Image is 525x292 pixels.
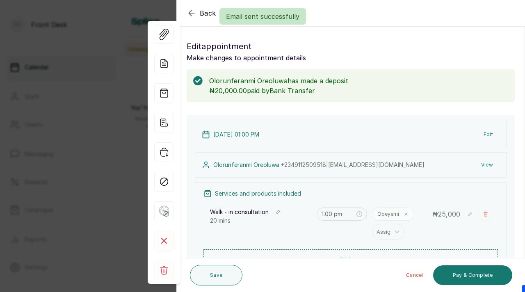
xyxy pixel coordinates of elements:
[203,249,498,270] button: Add new
[209,86,508,96] p: ₦20,000.00 paid by Bank Transfer
[187,53,515,63] p: Make changes to appointment details
[281,161,425,168] span: +234 9112509518 | [EMAIL_ADDRESS][DOMAIN_NAME]
[215,189,301,198] p: Services and products included
[433,265,512,285] button: Pay & Complete
[377,211,399,217] p: Opeyemi
[209,76,508,86] p: Olorunferanmi Oreoluwa has made a deposit
[432,209,460,219] p: ₦
[210,217,312,225] p: 20 mins
[190,265,242,285] button: Save
[438,210,460,218] span: 25,000
[213,130,259,139] p: [DATE] 01:00 PM
[187,40,251,53] span: Edit appointment
[322,210,355,219] input: Select time
[477,127,500,142] button: Edit
[399,265,430,285] button: Cancel
[226,11,299,21] p: Email sent successfully
[213,161,425,169] p: Olorunferanmi Oreoluwa ·
[475,157,500,172] button: View
[210,208,269,216] p: Walk - in consultation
